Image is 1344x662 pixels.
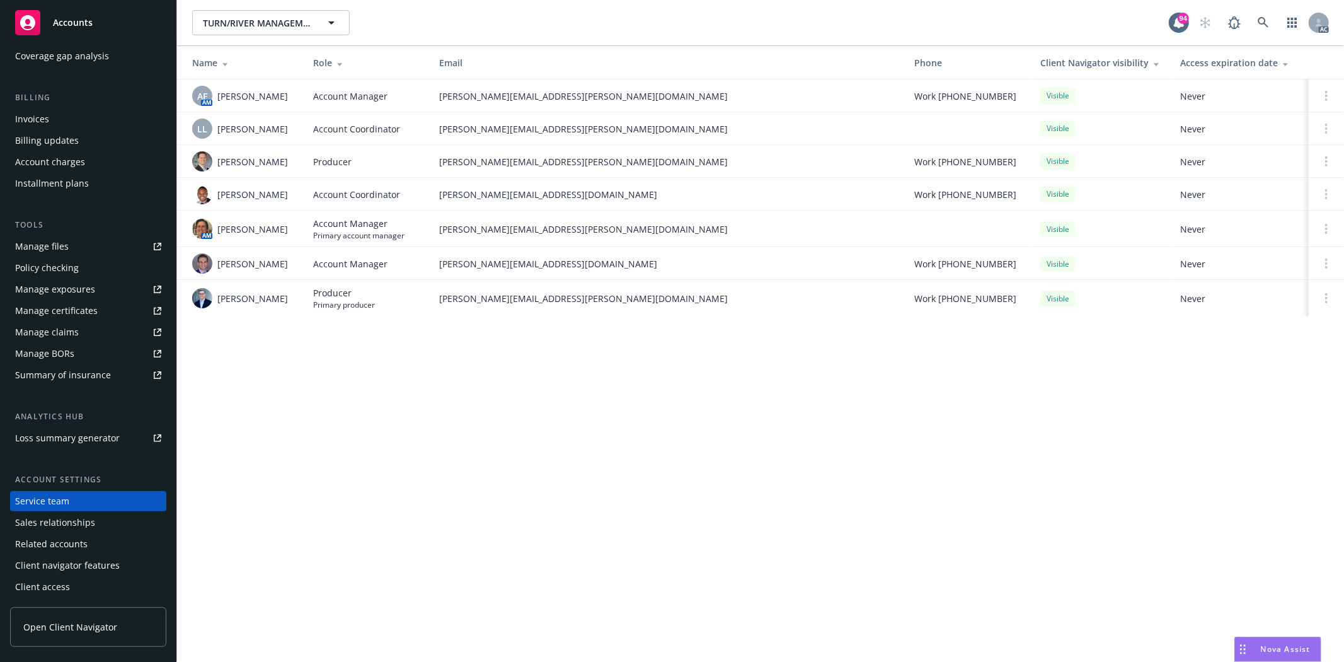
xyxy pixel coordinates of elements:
a: Manage certificates [10,301,166,321]
span: Never [1180,257,1299,270]
span: LL [197,122,207,136]
span: Account Coordinator [313,122,400,136]
span: [PERSON_NAME] [217,223,288,236]
a: Switch app [1280,10,1305,35]
span: [PERSON_NAME][EMAIL_ADDRESS][PERSON_NAME][DOMAIN_NAME] [439,155,894,168]
span: [PERSON_NAME][EMAIL_ADDRESS][PERSON_NAME][DOMAIN_NAME] [439,90,894,103]
a: Manage BORs [10,344,166,364]
div: 94 [1178,13,1189,24]
span: TURN/RIVER MANAGEMENT, L.P. [203,16,312,30]
div: Client Navigator visibility [1040,56,1160,69]
div: Related accounts [15,534,88,554]
div: Policy checking [15,258,79,278]
div: Summary of insurance [15,365,111,385]
div: Client navigator features [15,555,120,576]
div: Manage BORs [15,344,74,364]
a: Summary of insurance [10,365,166,385]
span: Primary account manager [313,230,405,241]
img: photo [192,288,212,308]
span: [PERSON_NAME][EMAIL_ADDRESS][PERSON_NAME][DOMAIN_NAME] [439,292,894,305]
a: Manage files [10,236,166,257]
div: Manage files [15,236,69,257]
a: Search [1251,10,1276,35]
img: photo [192,151,212,171]
div: Name [192,56,293,69]
span: [PERSON_NAME][EMAIL_ADDRESS][PERSON_NAME][DOMAIN_NAME] [439,122,894,136]
div: Access expiration date [1180,56,1299,69]
a: Sales relationships [10,513,166,533]
span: Account Manager [313,257,388,270]
span: Never [1180,90,1299,103]
a: Start snowing [1193,10,1218,35]
span: Never [1180,223,1299,236]
span: Work [PHONE_NUMBER] [914,188,1016,201]
div: Visible [1040,291,1076,306]
span: Never [1180,155,1299,168]
div: Billing [10,91,166,104]
div: Installment plans [15,173,89,194]
div: Visible [1040,88,1076,103]
div: Manage certificates [15,301,98,321]
div: Account charges [15,152,85,172]
div: Manage claims [15,322,79,342]
a: Installment plans [10,173,166,194]
span: [PERSON_NAME][EMAIL_ADDRESS][DOMAIN_NAME] [439,257,894,270]
div: Visible [1040,120,1076,136]
div: Visible [1040,221,1076,237]
span: [PERSON_NAME] [217,90,288,103]
span: Producer [313,286,375,299]
a: Manage claims [10,322,166,342]
span: [PERSON_NAME][EMAIL_ADDRESS][DOMAIN_NAME] [439,188,894,201]
a: Manage exposures [10,279,166,299]
span: Open Client Navigator [23,620,117,634]
div: Analytics hub [10,410,166,423]
span: Nova Assist [1261,644,1311,654]
div: Client access [15,577,70,597]
a: Billing updates [10,131,166,151]
span: Never [1180,292,1299,305]
div: Phone [914,56,1020,69]
span: AF [197,90,207,103]
div: Email [439,56,894,69]
div: Service team [15,491,69,511]
div: Role [313,56,419,69]
a: Accounts [10,5,166,40]
div: Drag to move [1235,637,1251,661]
span: [PERSON_NAME][EMAIL_ADDRESS][PERSON_NAME][DOMAIN_NAME] [439,223,894,236]
img: photo [192,219,212,239]
div: Sales relationships [15,513,95,533]
div: Billing updates [15,131,79,151]
div: Loss summary generator [15,428,120,448]
span: Account Coordinator [313,188,400,201]
span: Primary producer [313,299,375,310]
span: [PERSON_NAME] [217,292,288,305]
div: Tools [10,219,166,231]
span: Never [1180,122,1299,136]
div: Coverage gap analysis [15,46,109,66]
div: Account settings [10,473,166,486]
span: Accounts [53,18,93,28]
div: Visible [1040,186,1076,202]
span: Work [PHONE_NUMBER] [914,292,1016,305]
span: Producer [313,155,352,168]
span: Never [1180,188,1299,201]
span: [PERSON_NAME] [217,257,288,270]
a: Client access [10,577,166,597]
img: photo [192,184,212,204]
span: Work [PHONE_NUMBER] [914,90,1016,103]
button: TURN/RIVER MANAGEMENT, L.P. [192,10,350,35]
span: [PERSON_NAME] [217,155,288,168]
div: Visible [1040,153,1076,169]
span: Account Manager [313,90,388,103]
div: Manage exposures [15,279,95,299]
a: Account charges [10,152,166,172]
a: Report a Bug [1222,10,1247,35]
a: Coverage gap analysis [10,46,166,66]
span: [PERSON_NAME] [217,122,288,136]
span: [PERSON_NAME] [217,188,288,201]
a: Loss summary generator [10,428,166,448]
a: Service team [10,491,166,511]
div: Invoices [15,109,49,129]
a: Client navigator features [10,555,166,576]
